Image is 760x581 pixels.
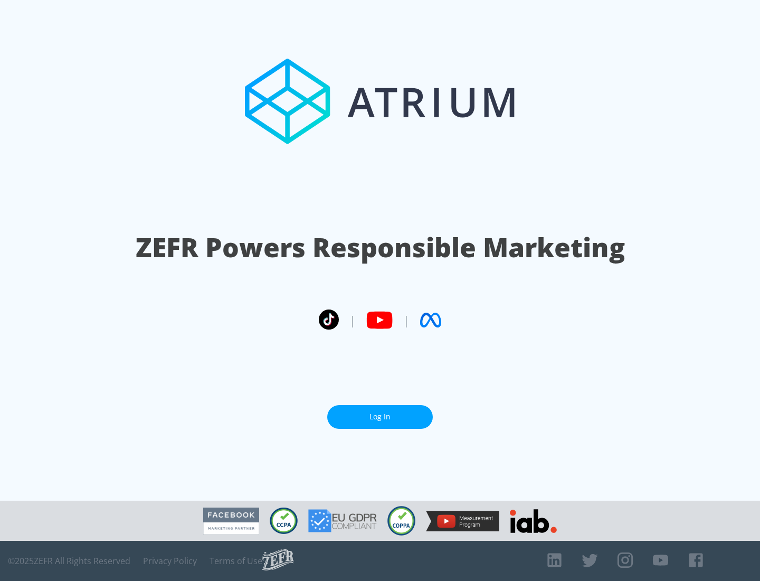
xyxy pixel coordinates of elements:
a: Privacy Policy [143,556,197,566]
img: GDPR Compliant [308,509,377,532]
img: COPPA Compliant [387,506,415,536]
img: IAB [510,509,557,533]
h1: ZEFR Powers Responsible Marketing [136,229,625,266]
img: Facebook Marketing Partner [203,508,259,535]
a: Terms of Use [210,556,262,566]
span: © 2025 ZEFR All Rights Reserved [8,556,130,566]
span: | [403,312,410,328]
img: CCPA Compliant [270,508,298,534]
img: YouTube Measurement Program [426,511,499,531]
span: | [349,312,356,328]
a: Log In [327,405,433,429]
